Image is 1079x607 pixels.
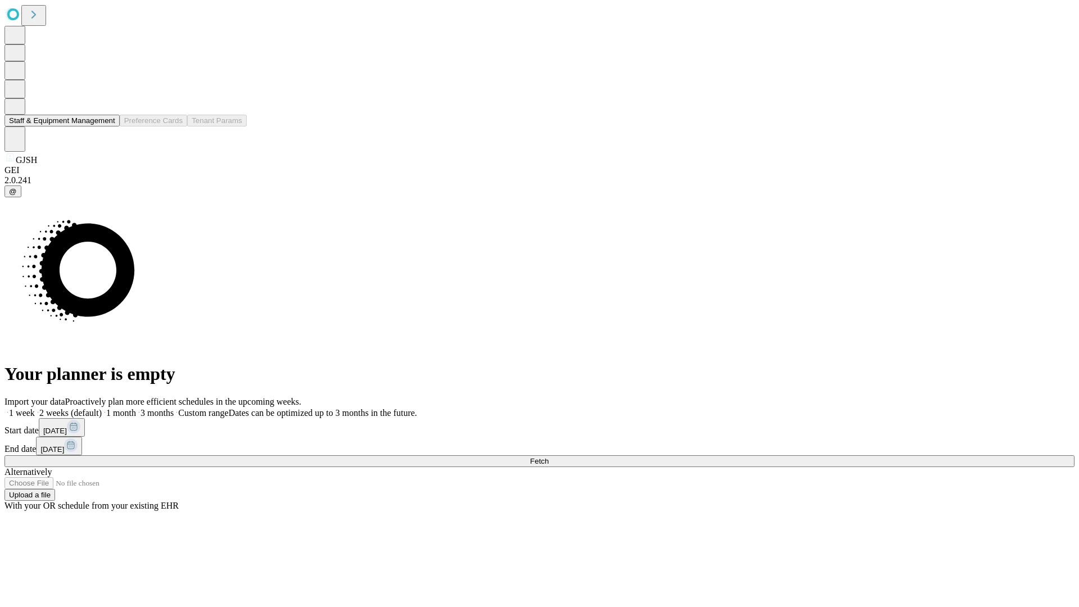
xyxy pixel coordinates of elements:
span: [DATE] [43,427,67,435]
button: [DATE] [39,418,85,437]
button: Staff & Equipment Management [4,115,120,126]
button: @ [4,185,21,197]
button: Tenant Params [187,115,247,126]
button: [DATE] [36,437,82,455]
span: [DATE] [40,445,64,454]
span: Dates can be optimized up to 3 months in the future. [229,408,417,418]
button: Preference Cards [120,115,187,126]
div: Start date [4,418,1075,437]
div: End date [4,437,1075,455]
button: Upload a file [4,489,55,501]
h1: Your planner is empty [4,364,1075,384]
span: Proactively plan more efficient schedules in the upcoming weeks. [65,397,301,406]
div: GEI [4,165,1075,175]
span: @ [9,187,17,196]
span: Alternatively [4,467,52,477]
span: 1 month [106,408,136,418]
span: GJSH [16,155,37,165]
div: 2.0.241 [4,175,1075,185]
span: 1 week [9,408,35,418]
span: Custom range [178,408,228,418]
span: With your OR schedule from your existing EHR [4,501,179,510]
span: Import your data [4,397,65,406]
span: 3 months [140,408,174,418]
button: Fetch [4,455,1075,467]
span: 2 weeks (default) [39,408,102,418]
span: Fetch [530,457,548,465]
